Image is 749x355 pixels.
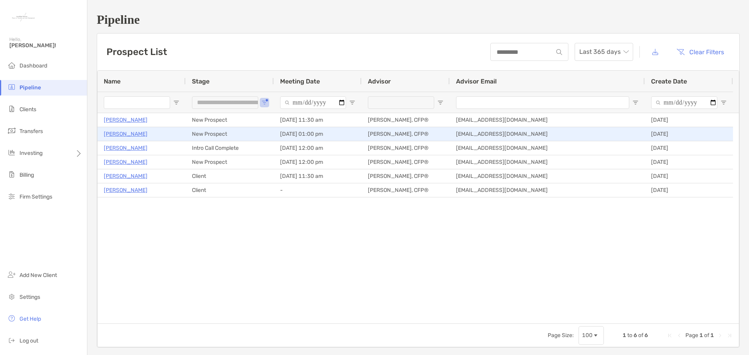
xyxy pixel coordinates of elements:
[104,96,170,109] input: Name Filter Input
[7,292,16,301] img: settings icon
[685,332,698,339] span: Page
[7,270,16,279] img: add_new_client icon
[644,332,648,339] span: 6
[186,127,274,141] div: New Prospect
[186,183,274,197] div: Client
[20,272,57,279] span: Add New Client
[104,115,147,125] a: [PERSON_NAME]
[645,169,733,183] div: [DATE]
[186,169,274,183] div: Client
[104,171,147,181] a: [PERSON_NAME]
[651,96,717,109] input: Create Date Filter Input
[623,332,626,339] span: 1
[676,332,682,339] div: Previous Page
[450,127,645,141] div: [EMAIL_ADDRESS][DOMAIN_NAME]
[20,128,43,135] span: Transfers
[645,141,733,155] div: [DATE]
[671,43,730,60] button: Clear Filters
[450,169,645,183] div: [EMAIL_ADDRESS][DOMAIN_NAME]
[450,183,645,197] div: [EMAIL_ADDRESS][DOMAIN_NAME]
[7,148,16,157] img: investing icon
[7,82,16,92] img: pipeline icon
[173,99,179,106] button: Open Filter Menu
[7,104,16,114] img: clients icon
[104,78,121,85] span: Name
[368,78,391,85] span: Advisor
[645,113,733,127] div: [DATE]
[710,332,714,339] span: 1
[186,113,274,127] div: New Prospect
[106,46,167,57] h3: Prospect List
[362,169,450,183] div: [PERSON_NAME], CFP®
[7,170,16,179] img: billing icon
[362,113,450,127] div: [PERSON_NAME], CFP®
[104,157,147,167] a: [PERSON_NAME]
[20,62,47,69] span: Dashboard
[280,78,320,85] span: Meeting Date
[638,332,643,339] span: of
[726,332,733,339] div: Last Page
[456,78,497,85] span: Advisor Email
[450,113,645,127] div: [EMAIL_ADDRESS][DOMAIN_NAME]
[627,332,632,339] span: to
[362,141,450,155] div: [PERSON_NAME], CFP®
[456,96,629,109] input: Advisor Email Filter Input
[274,169,362,183] div: [DATE] 11:30 am
[186,155,274,169] div: New Prospect
[579,326,604,345] div: Page Size
[450,155,645,169] div: [EMAIL_ADDRESS][DOMAIN_NAME]
[280,96,346,109] input: Meeting Date Filter Input
[717,332,723,339] div: Next Page
[20,193,52,200] span: Firm Settings
[274,113,362,127] div: [DATE] 11:30 am
[450,141,645,155] div: [EMAIL_ADDRESS][DOMAIN_NAME]
[192,78,209,85] span: Stage
[7,335,16,345] img: logout icon
[7,126,16,135] img: transfers icon
[20,172,34,178] span: Billing
[20,337,38,344] span: Log out
[634,332,637,339] span: 6
[20,84,41,91] span: Pipeline
[20,294,40,300] span: Settings
[645,127,733,141] div: [DATE]
[7,60,16,70] img: dashboard icon
[9,42,82,49] span: [PERSON_NAME]!
[104,129,147,139] a: [PERSON_NAME]
[651,78,687,85] span: Create Date
[7,192,16,201] img: firm-settings icon
[97,12,740,27] h1: Pipeline
[186,141,274,155] div: Intro Call Complete
[437,99,444,106] button: Open Filter Menu
[721,99,727,106] button: Open Filter Menu
[667,332,673,339] div: First Page
[645,155,733,169] div: [DATE]
[579,43,628,60] span: Last 365 days
[274,183,362,197] div: -
[645,183,733,197] div: [DATE]
[556,49,562,55] img: input icon
[632,99,639,106] button: Open Filter Menu
[349,99,355,106] button: Open Filter Menu
[274,155,362,169] div: [DATE] 12:00 pm
[261,99,268,106] button: Open Filter Menu
[104,185,147,195] a: [PERSON_NAME]
[104,143,147,153] a: [PERSON_NAME]
[20,150,43,156] span: Investing
[362,183,450,197] div: [PERSON_NAME], CFP®
[582,332,593,339] div: 100
[9,3,37,31] img: Zoe Logo
[7,314,16,323] img: get-help icon
[548,332,574,339] div: Page Size:
[704,332,709,339] span: of
[274,127,362,141] div: [DATE] 01:00 pm
[274,141,362,155] div: [DATE] 12:00 am
[362,155,450,169] div: [PERSON_NAME], CFP®
[699,332,703,339] span: 1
